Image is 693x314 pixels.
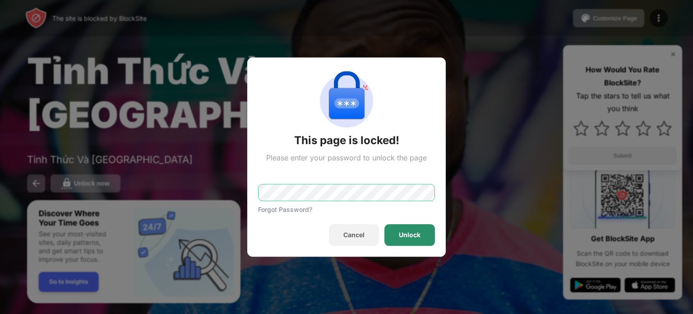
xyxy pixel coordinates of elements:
[258,206,312,213] div: Forgot Password?
[314,68,379,133] img: password-protection.svg
[266,153,427,162] div: Please enter your password to unlock the page
[294,133,399,148] div: This page is locked!
[399,231,420,239] div: Unlock
[343,231,365,239] div: Cancel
